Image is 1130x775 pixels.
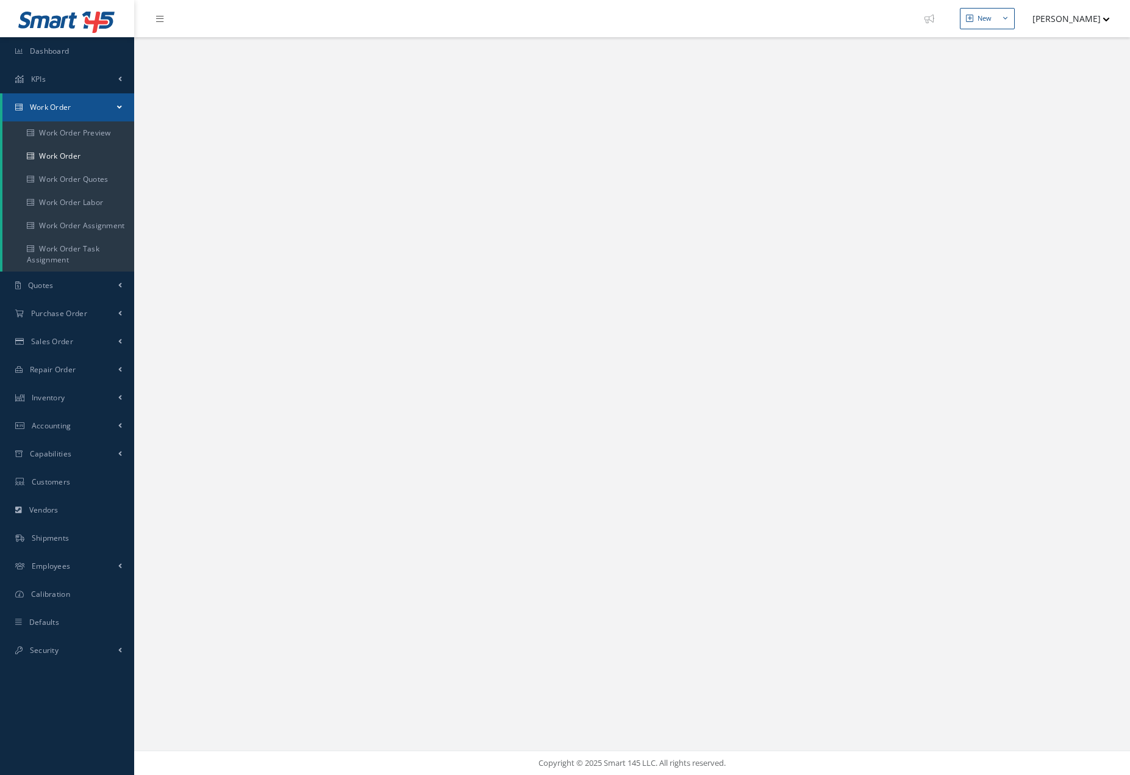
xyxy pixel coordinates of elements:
[31,308,87,319] span: Purchase Order
[2,214,134,237] a: Work Order Assignment
[32,561,71,571] span: Employees
[2,237,134,272] a: Work Order Task Assignment
[32,392,65,403] span: Inventory
[28,280,54,290] span: Quotes
[29,617,59,627] span: Defaults
[1021,7,1110,31] button: [PERSON_NAME]
[2,191,134,214] a: Work Order Labor
[2,145,134,168] a: Work Order
[32,533,70,543] span: Shipments
[31,74,46,84] span: KPIs
[31,589,70,599] span: Calibration
[29,505,59,515] span: Vendors
[2,121,134,145] a: Work Order Preview
[30,364,76,375] span: Repair Order
[32,420,71,431] span: Accounting
[2,93,134,121] a: Work Order
[2,168,134,191] a: Work Order Quotes
[30,449,72,459] span: Capabilities
[30,46,70,56] span: Dashboard
[30,645,59,655] span: Security
[32,477,71,487] span: Customers
[31,336,73,347] span: Sales Order
[978,13,992,24] div: New
[146,757,1118,770] div: Copyright © 2025 Smart 145 LLC. All rights reserved.
[30,102,71,112] span: Work Order
[960,8,1015,29] button: New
